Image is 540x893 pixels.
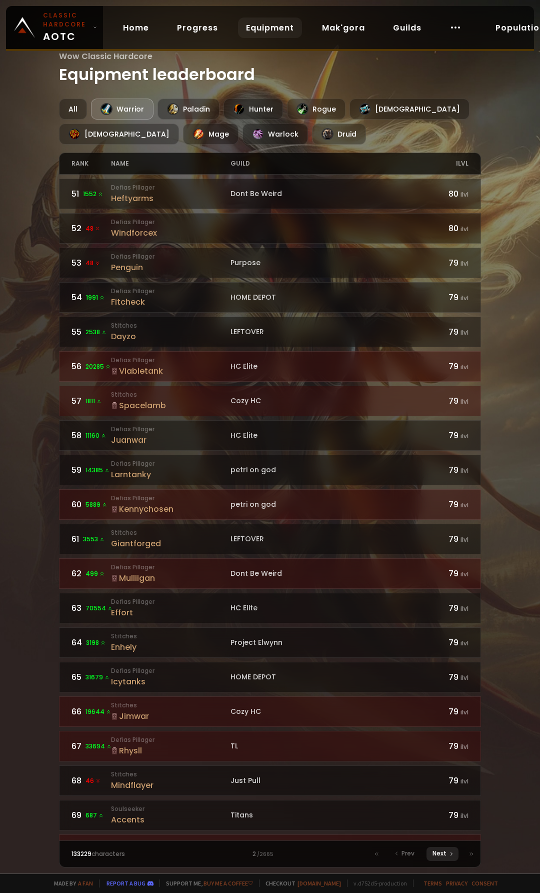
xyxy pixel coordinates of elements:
[59,317,481,347] a: 552538 StitchesDayzoLEFTOVER79 ilvl
[238,18,302,38] a: Equipment
[59,99,87,120] div: All
[429,429,468,442] div: 79
[230,637,429,648] div: Project Elwynn
[43,11,89,29] small: Classic Hardcore
[111,459,230,468] small: Defias Pillager
[460,225,468,233] small: ilvl
[349,99,469,120] div: [DEMOGRAPHIC_DATA]
[83,535,105,544] span: 3553
[429,326,468,338] div: 79
[429,291,468,304] div: 79
[111,296,230,308] div: Fitcheck
[111,227,230,239] div: Windforcex
[230,810,429,820] div: Titans
[429,257,468,269] div: 79
[59,558,481,589] a: 62499 Defias PillagerMulliiganDont Be Weird79 ilvl
[429,705,468,718] div: 79
[460,397,468,406] small: ilvl
[242,124,308,145] div: Warlock
[460,570,468,578] small: ilvl
[432,849,446,858] span: Next
[429,636,468,649] div: 79
[111,434,230,446] div: Juanwar
[111,356,230,365] small: Defias Pillager
[59,489,481,520] a: 605889 Defias PillagerKennychosenpetri on god79 ilvl
[111,494,230,503] small: Defias Pillager
[71,153,111,174] div: rank
[71,429,111,442] div: 58
[85,604,113,613] span: 70554
[230,741,429,751] div: TL
[111,735,230,744] small: Defias Pillager
[429,153,468,174] div: ilvl
[59,731,481,761] a: 6733694 Defias PillagerRhysllTL79 ilvl
[429,188,468,200] div: 80
[460,604,468,613] small: ilvl
[423,879,442,887] a: Terms
[59,524,481,554] a: 613553 StitchesGiantforgedLEFTOVER79 ilvl
[71,849,91,858] span: 133229
[85,673,110,682] span: 31679
[111,252,230,261] small: Defias Pillager
[460,328,468,337] small: ilvl
[429,671,468,683] div: 79
[460,811,468,820] small: ilvl
[460,363,468,371] small: ilvl
[71,705,111,718] div: 66
[71,464,111,476] div: 59
[429,740,468,752] div: 79
[111,632,230,641] small: Stitches
[169,18,226,38] a: Progress
[297,879,341,887] a: [DOMAIN_NAME]
[111,597,230,606] small: Defias Pillager
[111,813,230,826] div: Accents
[111,321,230,330] small: Stitches
[78,879,93,887] a: a fan
[71,291,111,304] div: 54
[111,675,230,688] div: Icytanks
[111,804,230,813] small: Soulseeker
[460,708,468,716] small: ilvl
[429,395,468,407] div: 79
[83,190,103,199] span: 1552
[460,432,468,440] small: ilvl
[115,18,157,38] a: Home
[460,294,468,302] small: ilvl
[71,395,111,407] div: 57
[460,466,468,475] small: ilvl
[111,183,230,192] small: Defias Pillager
[71,774,111,787] div: 68
[59,800,481,830] a: 69687 SoulseekerAccentsTitans79 ilvl
[71,498,111,511] div: 60
[429,360,468,373] div: 79
[111,744,230,757] div: Rhysll
[312,124,366,145] div: Druid
[111,606,230,619] div: Effort
[111,192,230,205] div: Heftyarms
[460,190,468,199] small: ilvl
[314,18,373,38] a: Mak'gora
[59,834,481,865] a: 70545 Nek'RoshDarnelo79 ilvl
[71,257,111,269] div: 53
[111,365,230,377] div: Viabletank
[59,124,179,145] div: [DEMOGRAPHIC_DATA]
[86,293,105,302] span: 1991
[71,636,111,649] div: 64
[85,500,107,509] span: 5889
[157,99,219,120] div: Paladin
[111,839,230,848] small: Nek'Rosh
[85,569,105,578] span: 499
[85,431,106,440] span: 11160
[429,464,468,476] div: 79
[230,327,429,337] div: LEFTOVER
[85,707,111,716] span: 19644
[71,222,111,235] div: 52
[111,153,230,174] div: name
[85,811,104,820] span: 687
[71,809,111,821] div: 69
[429,567,468,580] div: 79
[48,879,93,887] span: Made by
[183,124,238,145] div: Mage
[59,662,481,692] a: 6531679 Defias PillagerIcytanksHOME DEPOT79 ilvl
[230,396,429,406] div: Cozy HC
